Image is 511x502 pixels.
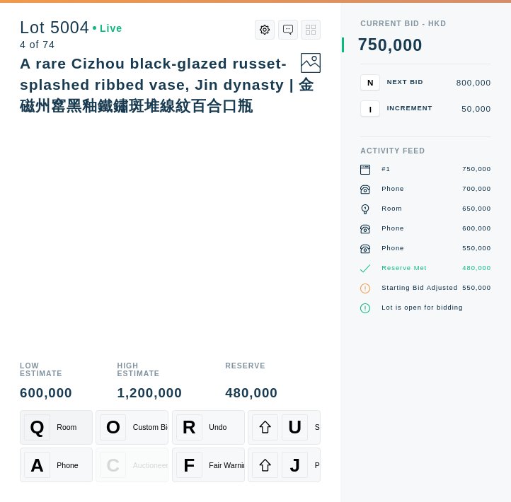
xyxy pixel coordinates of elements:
div: Undo [209,423,226,431]
div: Fair Warning [209,461,251,469]
div: 4 of 74 [20,40,122,49]
div: 0 [413,37,423,54]
div: 550,000 [462,244,491,254]
div: Lot 5004 [20,20,122,36]
div: Phone [57,461,78,469]
div: Next Bid [387,79,437,86]
button: OCustom Bid [96,410,168,445]
span: N [367,78,373,87]
div: Increment [387,105,437,112]
div: Room [57,423,76,431]
button: I [360,100,380,117]
div: Sell [315,423,328,431]
span: Q [30,416,44,438]
div: High Estimate [117,362,183,377]
div: 700,000 [462,185,491,194]
div: Lot is open for bidding [381,303,463,313]
div: 650,000 [462,204,491,214]
div: 6 [368,54,378,70]
button: N [360,74,380,91]
div: , [388,37,393,202]
div: 750,000 [462,165,491,175]
div: Room [381,204,402,214]
span: C [106,454,120,476]
div: Auctioneer [133,461,168,469]
button: QRoom [20,410,93,445]
div: Live [93,23,122,33]
div: Custom Bid [133,423,171,431]
div: 0 [393,37,403,54]
span: J [290,454,301,476]
div: 600,000 [20,387,74,400]
div: 550,000 [462,284,491,293]
div: 50,000 [443,105,491,113]
span: F [183,454,195,476]
div: Low Estimate [20,362,74,377]
button: CAuctioneer [96,448,168,482]
div: Phone [381,185,404,194]
div: 800,000 [443,78,491,87]
span: U [288,416,302,438]
div: 0 [378,37,388,54]
button: FFair Warning [172,448,245,482]
div: 480,000 [225,387,277,400]
button: USell [248,410,321,445]
div: Pass [315,461,331,469]
div: 600,000 [462,224,491,234]
div: Phone [381,224,404,234]
div: Current Bid - HKD [360,20,491,28]
div: 1,200,000 [117,387,183,400]
span: A [30,454,44,476]
div: #1 [381,165,390,175]
div: 0 [403,37,413,54]
div: A rare Cizhou black-glazed russet-splashed ribbed vase, Jin dynasty | 金 磁州窰黑釉鐵鏽斑堆線紋百合口瓶 [20,55,330,115]
div: 7 [358,37,368,53]
div: Reserve Met [381,264,427,274]
div: Starting Bid Adjusted [381,284,458,293]
button: RUndo [172,410,245,445]
span: R [183,416,196,438]
div: Activity Feed [360,147,491,155]
div: 5 [368,37,378,53]
span: O [106,416,120,438]
div: 8 [358,54,368,70]
button: APhone [20,448,93,482]
div: Phone [381,244,404,254]
div: Reserve [225,362,277,377]
button: JPass [248,448,321,482]
span: I [369,104,372,113]
div: 480,000 [462,264,491,274]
